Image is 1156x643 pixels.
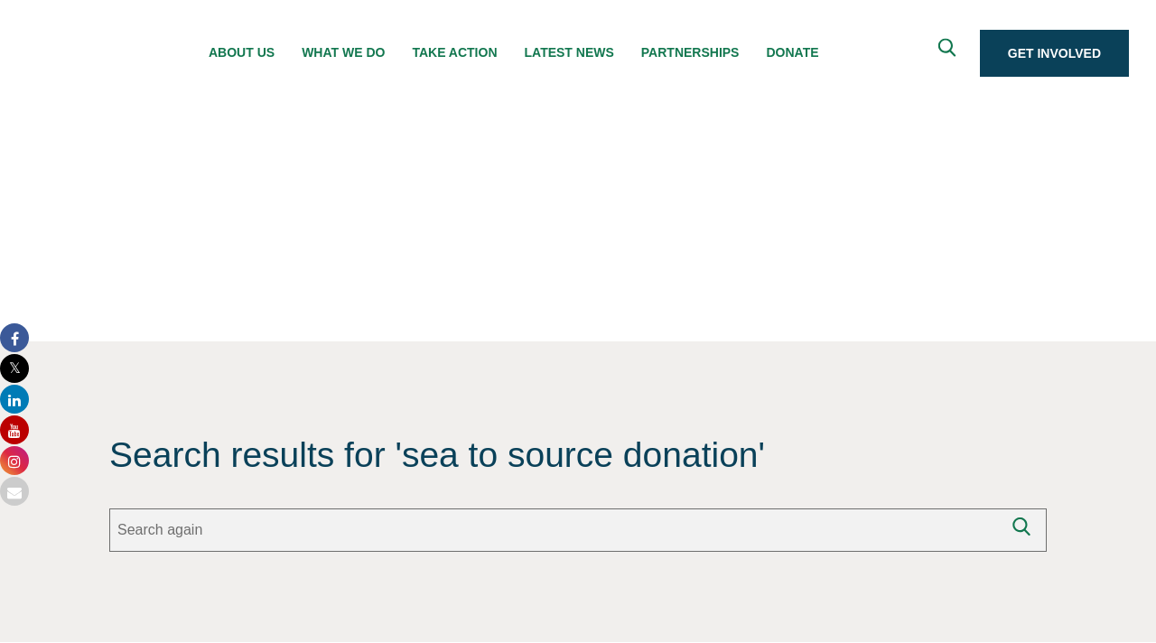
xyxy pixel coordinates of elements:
input: Search again [109,508,1003,552]
span: What We Do [302,45,385,60]
span: Partnerships [641,45,740,60]
a: Get Involved [980,30,1129,77]
span: About Us [209,45,275,60]
button: Expand search box Close search box [928,32,971,75]
span: Donate [766,45,818,60]
img: svg+xml;base64,PHN2ZyB3aWR0aD0iMSIgaGVpZ2h0PSIxIiB4bWxucz0iaHR0cDovL3d3dy53My5vcmcvMjAwMC9zdmciPj... [27,50,28,51]
span: Take Action [412,45,497,60]
span: Latest News [525,45,614,60]
span: Expand search box [937,39,960,69]
span: Search results for 'sea to source donation' [109,432,1047,479]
